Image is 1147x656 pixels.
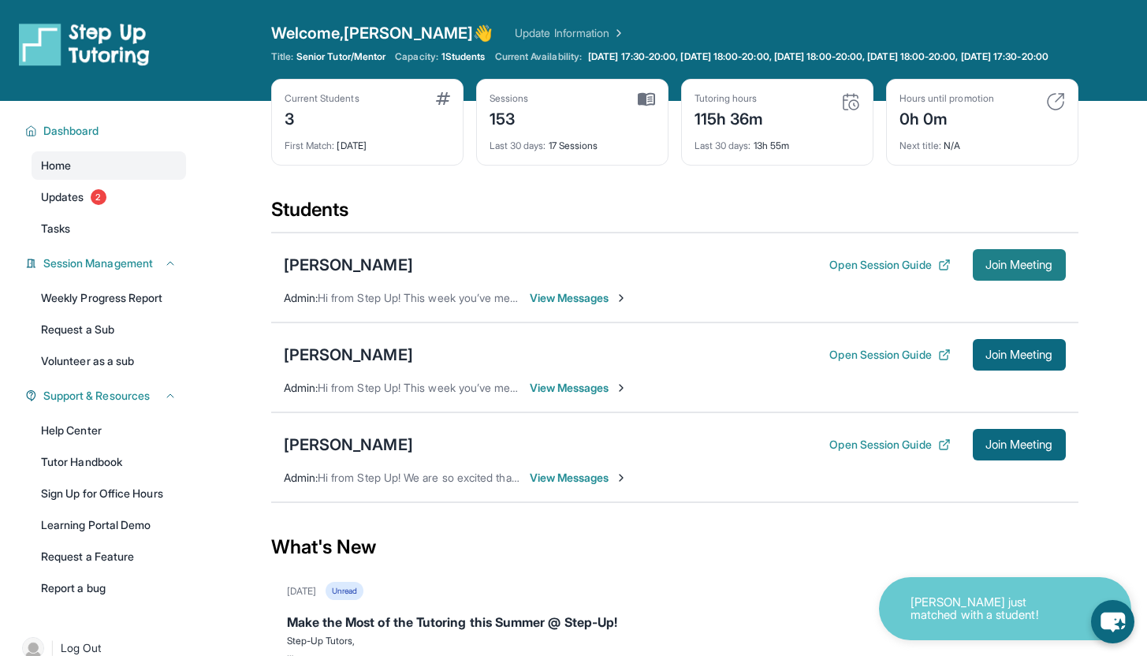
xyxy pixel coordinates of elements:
[585,50,1052,63] a: [DATE] 17:30-20:00, [DATE] 18:00-20:00, [DATE] 18:00-20:00, [DATE] 18:00-20:00, [DATE] 17:30-20:00
[318,291,858,304] span: Hi from Step Up! This week you’ve met for 0 minutes and this month you’ve met for 5 hours. Happy ...
[829,257,950,273] button: Open Session Guide
[61,640,102,656] span: Log Out
[326,582,363,600] div: Unread
[284,291,318,304] span: Admin :
[615,292,627,304] img: Chevron-Right
[829,437,950,453] button: Open Session Guide
[490,130,655,152] div: 17 Sessions
[899,105,994,130] div: 0h 0m
[41,189,84,205] span: Updates
[271,512,1078,582] div: What's New
[530,470,628,486] span: View Messages
[515,25,625,41] a: Update Information
[32,284,186,312] a: Weekly Progress Report
[43,388,150,404] span: Support & Resources
[287,635,1063,647] p: Step-Up Tutors,
[284,254,413,276] div: [PERSON_NAME]
[32,542,186,571] a: Request a Feature
[695,92,764,105] div: Tutoring hours
[841,92,860,111] img: card
[1091,600,1134,643] button: chat-button
[973,339,1066,371] button: Join Meeting
[287,585,316,598] div: [DATE]
[37,123,177,139] button: Dashboard
[43,255,153,271] span: Session Management
[284,434,413,456] div: [PERSON_NAME]
[296,50,385,63] span: Senior Tutor/Mentor
[285,92,359,105] div: Current Students
[615,471,627,484] img: Chevron-Right
[41,221,70,237] span: Tasks
[899,130,1065,152] div: N/A
[41,158,71,173] span: Home
[37,255,177,271] button: Session Management
[271,50,293,63] span: Title:
[32,448,186,476] a: Tutor Handbook
[32,479,186,508] a: Sign Up for Office Hours
[271,22,493,44] span: Welcome, [PERSON_NAME] 👋
[318,381,859,394] span: Hi from Step Up! This week you’ve met for 0 minutes and this month you’ve met for 4 hours. Happy ...
[395,50,438,63] span: Capacity:
[284,381,318,394] span: Admin :
[609,25,625,41] img: Chevron Right
[32,416,186,445] a: Help Center
[638,92,655,106] img: card
[588,50,1048,63] span: [DATE] 17:30-20:00, [DATE] 18:00-20:00, [DATE] 18:00-20:00, [DATE] 18:00-20:00, [DATE] 17:30-20:00
[285,105,359,130] div: 3
[985,440,1053,449] span: Join Meeting
[490,92,529,105] div: Sessions
[37,388,177,404] button: Support & Resources
[911,596,1068,622] p: [PERSON_NAME] just matched with a student!
[285,130,450,152] div: [DATE]
[985,350,1053,360] span: Join Meeting
[615,382,627,394] img: Chevron-Right
[530,380,628,396] span: View Messages
[43,123,99,139] span: Dashboard
[32,315,186,344] a: Request a Sub
[284,471,318,484] span: Admin :
[32,183,186,211] a: Updates2
[1046,92,1065,111] img: card
[495,50,582,63] span: Current Availability:
[695,140,751,151] span: Last 30 days :
[441,50,486,63] span: 1 Students
[32,511,186,539] a: Learning Portal Demo
[695,130,860,152] div: 13h 55m
[271,197,1078,232] div: Students
[32,151,186,180] a: Home
[985,260,1053,270] span: Join Meeting
[490,140,546,151] span: Last 30 days :
[19,22,150,66] img: logo
[436,92,450,105] img: card
[973,249,1066,281] button: Join Meeting
[899,92,994,105] div: Hours until promotion
[695,105,764,130] div: 115h 36m
[284,344,413,366] div: [PERSON_NAME]
[899,140,942,151] span: Next title :
[829,347,950,363] button: Open Session Guide
[530,290,628,306] span: View Messages
[490,105,529,130] div: 153
[32,574,186,602] a: Report a bug
[285,140,335,151] span: First Match :
[32,347,186,375] a: Volunteer as a sub
[973,429,1066,460] button: Join Meeting
[287,613,1063,635] div: Make the Most of the Tutoring this Summer @ Step-Up!
[91,189,106,205] span: 2
[32,214,186,243] a: Tasks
